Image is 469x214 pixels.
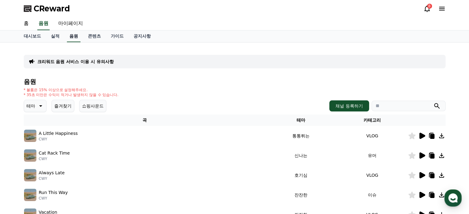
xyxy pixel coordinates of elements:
[37,17,50,30] a: 음원
[24,4,70,14] a: CReward
[24,169,36,181] img: music
[95,172,103,177] span: 설정
[39,170,65,176] p: Always Late
[265,115,337,126] th: 테마
[106,30,129,42] a: 가이드
[39,150,70,156] p: Cat Rack Time
[265,185,337,205] td: 잔잔한
[39,196,68,201] p: CWY
[46,30,64,42] a: 실적
[24,100,47,112] button: 테마
[337,185,408,205] td: 이슈
[24,115,265,126] th: 곡
[337,115,408,126] th: 카테고리
[34,4,70,14] span: CReward
[2,163,41,178] a: 홈
[337,165,408,185] td: VLOG
[427,4,432,9] div: 8
[51,100,74,112] button: 즐겨찾기
[24,92,119,97] p: * 35초 미만은 수익이 적거나 발생하지 않을 수 있습니다.
[129,30,156,42] a: 공지사항
[24,149,36,162] img: music
[39,130,78,137] p: A Little Happiness
[79,100,106,112] button: 쇼핑사운드
[19,17,34,30] a: 홈
[24,87,119,92] p: * 볼륨은 15% 이상으로 설정해주세요.
[39,176,65,181] p: CWY
[53,17,88,30] a: 마이페이지
[39,156,70,161] p: CWY
[265,165,337,185] td: 호기심
[83,30,106,42] a: 콘텐츠
[24,189,36,201] img: music
[39,189,68,196] p: Run This Way
[265,126,337,146] td: 통통튀는
[80,163,118,178] a: 설정
[24,130,36,142] img: music
[27,102,35,110] p: 테마
[56,172,64,177] span: 대화
[423,5,431,12] a: 8
[337,126,408,146] td: VLOG
[19,30,46,42] a: 대시보드
[37,59,114,65] a: 크리워드 음원 서비스 이용 시 유의사항
[67,30,80,42] a: 음원
[41,163,80,178] a: 대화
[265,146,337,165] td: 신나는
[329,100,369,111] button: 채널 등록하기
[337,146,408,165] td: 유머
[39,137,78,142] p: CWY
[24,78,446,85] h4: 음원
[19,172,23,177] span: 홈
